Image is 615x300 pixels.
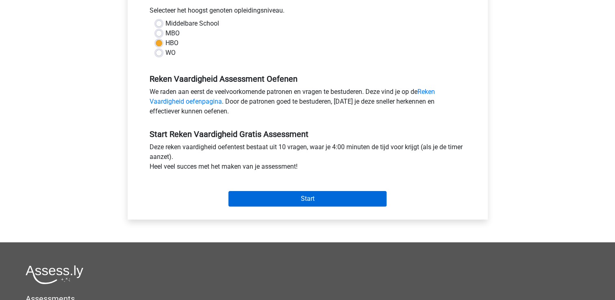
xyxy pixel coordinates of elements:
[143,142,472,175] div: Deze reken vaardigheid oefentest bestaat uit 10 vragen, waar je 4:00 minuten de tijd voor krijgt ...
[26,265,83,284] img: Assessly logo
[150,74,466,84] h5: Reken Vaardigheid Assessment Oefenen
[150,129,466,139] h5: Start Reken Vaardigheid Gratis Assessment
[165,19,219,28] label: Middelbare School
[165,28,180,38] label: MBO
[143,6,472,19] div: Selecteer het hoogst genoten opleidingsniveau.
[165,38,178,48] label: HBO
[165,48,176,58] label: WO
[143,87,472,120] div: We raden aan eerst de veelvoorkomende patronen en vragen te bestuderen. Deze vind je op de . Door...
[228,191,387,207] input: Start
